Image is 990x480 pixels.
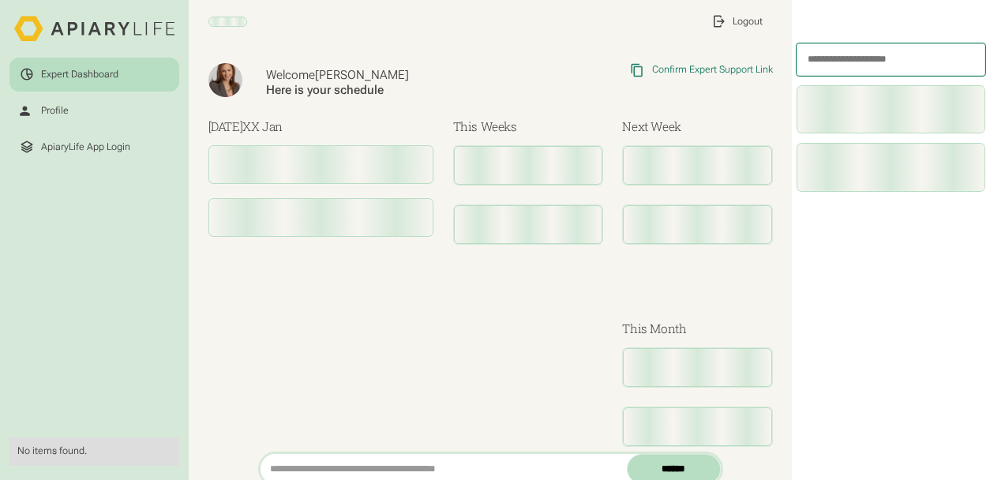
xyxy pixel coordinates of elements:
a: Logout [702,5,773,39]
span: [PERSON_NAME] [315,68,409,82]
div: Logout [733,16,763,28]
span: XX Jan [242,118,283,134]
div: Confirm Expert Support Link [652,64,773,76]
h3: This Month [622,320,772,338]
h3: This Weeks [453,118,603,136]
a: Profile [9,94,179,128]
div: ApiaryLife App Login [41,141,130,153]
div: Expert Dashboard [41,69,118,81]
a: ApiaryLife App Login [9,130,179,164]
h3: Next Week [622,118,772,136]
a: Expert Dashboard [9,58,179,92]
div: Here is your schedule [266,83,517,98]
h3: [DATE] [208,118,433,136]
div: Profile [41,105,69,117]
div: No items found. [17,445,171,457]
div: Welcome [266,68,517,83]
